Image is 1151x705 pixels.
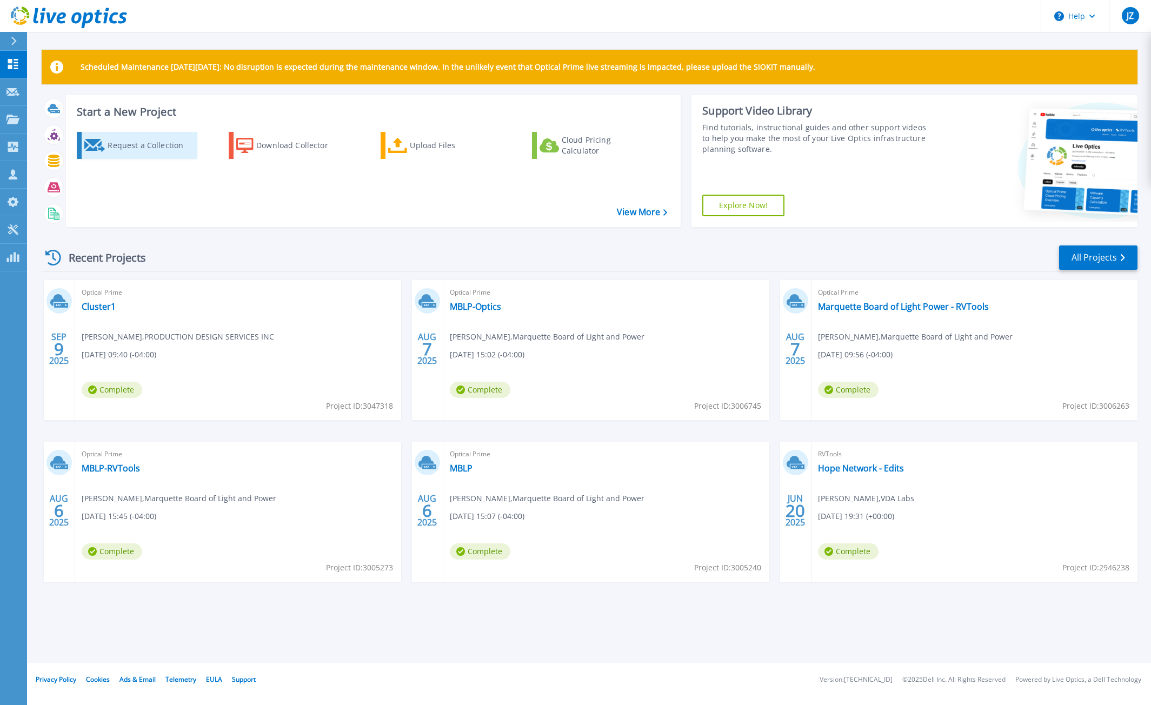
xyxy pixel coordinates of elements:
span: [PERSON_NAME] , Marquette Board of Light and Power [450,493,644,504]
a: All Projects [1059,245,1137,270]
a: Upload Files [381,132,501,159]
div: Upload Files [410,135,496,156]
a: Explore Now! [702,195,784,216]
span: Optical Prime [450,287,763,298]
a: Ads & Email [119,675,156,684]
span: Complete [818,382,879,398]
a: Cloud Pricing Calculator [532,132,653,159]
span: [PERSON_NAME] , Marquette Board of Light and Power [450,331,644,343]
a: Cookies [86,675,110,684]
span: Optical Prime [82,287,395,298]
a: Marquette Board of Light Power - RVTools [818,301,989,312]
div: Request a Collection [108,135,194,156]
span: RVTools [818,448,1131,460]
span: [DATE] 15:02 (-04:00) [450,349,524,361]
span: [DATE] 15:07 (-04:00) [450,510,524,522]
a: Request a Collection [77,132,197,159]
a: Hope Network - Edits [818,463,904,474]
span: [DATE] 09:40 (-04:00) [82,349,156,361]
span: Project ID: 3006263 [1062,400,1129,412]
span: Complete [82,543,142,560]
span: 9 [54,344,64,354]
div: Download Collector [256,135,343,156]
li: Powered by Live Optics, a Dell Technology [1015,676,1141,683]
span: 6 [54,506,64,515]
span: [DATE] 15:45 (-04:00) [82,510,156,522]
span: Optical Prime [450,448,763,460]
span: Project ID: 3005240 [694,562,761,574]
span: Project ID: 3005273 [326,562,393,574]
li: © 2025 Dell Inc. All Rights Reserved [902,676,1006,683]
span: Project ID: 2946238 [1062,562,1129,574]
div: Cloud Pricing Calculator [562,135,648,156]
a: MBLP-Optics [450,301,501,312]
span: [PERSON_NAME] , VDA Labs [818,493,914,504]
span: [PERSON_NAME] , Marquette Board of Light and Power [82,493,276,504]
span: Optical Prime [818,287,1131,298]
div: Find tutorials, instructional guides and other support videos to help you make the most of your L... [702,122,931,155]
a: Download Collector [229,132,349,159]
a: View More [617,207,667,217]
a: EULA [206,675,222,684]
p: Scheduled Maintenance [DATE][DATE]: No disruption is expected during the maintenance window. In t... [81,63,815,71]
h3: Start a New Project [77,106,667,118]
span: [PERSON_NAME] , PRODUCTION DESIGN SERVICES INC [82,331,274,343]
span: Complete [450,543,510,560]
span: 7 [422,344,432,354]
div: Support Video Library [702,104,931,118]
span: Complete [450,382,510,398]
span: Complete [82,382,142,398]
a: Cluster1 [82,301,116,312]
a: MBLP-RVTools [82,463,140,474]
div: AUG 2025 [49,491,69,530]
span: [DATE] 19:31 (+00:00) [818,510,894,522]
span: 20 [786,506,805,515]
a: Support [232,675,256,684]
li: Version: [TECHNICAL_ID] [820,676,893,683]
span: Optical Prime [82,448,395,460]
span: 6 [422,506,432,515]
a: Privacy Policy [36,675,76,684]
span: 7 [790,344,800,354]
div: AUG 2025 [785,329,806,369]
a: Telemetry [165,675,196,684]
div: SEP 2025 [49,329,69,369]
div: Recent Projects [42,244,161,271]
span: JZ [1127,11,1134,20]
span: [DATE] 09:56 (-04:00) [818,349,893,361]
div: AUG 2025 [417,329,437,369]
span: Project ID: 3006745 [694,400,761,412]
span: Project ID: 3047318 [326,400,393,412]
span: [PERSON_NAME] , Marquette Board of Light and Power [818,331,1013,343]
a: MBLP [450,463,473,474]
div: AUG 2025 [417,491,437,530]
span: Complete [818,543,879,560]
div: JUN 2025 [785,491,806,530]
